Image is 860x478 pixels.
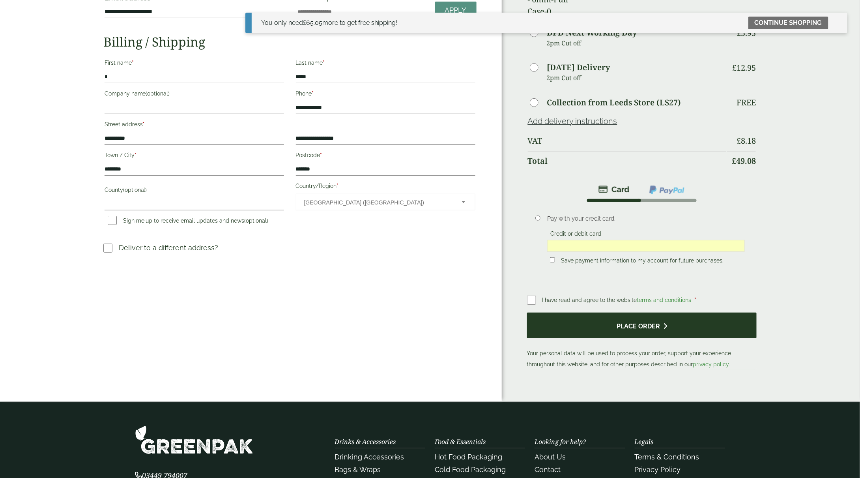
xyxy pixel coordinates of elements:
[105,184,284,198] label: County
[105,119,284,132] label: Street address
[547,214,744,223] p: Pay with your credit card.
[528,116,617,126] a: Add delivery instructions
[528,151,727,171] th: Total
[547,99,681,107] label: Collection from Leeds Store (LS27)
[535,465,561,474] a: Contact
[146,90,170,97] span: (optional)
[527,313,757,338] button: Place order
[304,194,451,211] span: United Kingdom (UK)
[123,187,147,193] span: (optional)
[312,90,314,97] abbr: required
[296,88,475,101] label: Phone
[108,216,117,225] input: Sign me up to receive email updates and news(optional)
[693,361,729,367] a: privacy policy
[547,37,727,49] p: 2pm Cut off
[261,18,397,28] div: You only need more to get free shipping!
[105,150,284,163] label: Town / City
[320,152,322,158] abbr: required
[335,465,381,474] a: Bags & Wraps
[296,180,475,194] label: Country/Region
[435,465,506,474] a: Cold Food Packaging
[732,62,737,73] span: £
[649,185,685,195] img: ppcp-gateway.png
[296,57,475,71] label: Last name
[732,62,756,73] bdi: 12.95
[323,60,325,66] abbr: required
[296,194,475,210] span: Country/Region
[143,121,145,127] abbr: required
[635,465,681,474] a: Privacy Policy
[547,231,604,239] label: Credit or debit card
[296,150,475,163] label: Postcode
[105,217,272,226] label: Sign me up to receive email updates and news
[132,60,134,66] abbr: required
[435,2,477,19] a: Apply
[245,217,269,224] span: (optional)
[105,88,284,101] label: Company name
[105,57,284,71] label: First name
[695,297,697,303] abbr: required
[737,98,756,107] p: Free
[103,34,477,49] h2: Billing / Shipping
[542,297,693,303] span: I have read and agree to the website
[550,242,742,249] iframe: Secure card payment input frame
[135,426,253,454] img: GreenPak Supplies
[598,185,630,194] img: stripe.png
[303,19,322,26] span: 65.05
[527,313,757,370] p: Your personal data will be used to process your order, support your experience throughout this we...
[135,152,136,158] abbr: required
[637,297,692,303] a: terms and conditions
[737,135,741,146] span: £
[547,64,610,71] label: [DATE] Delivery
[445,6,467,15] span: Apply
[119,242,219,253] p: Deliver to a different address?
[635,453,699,461] a: Terms & Conditions
[303,19,306,26] span: £
[337,183,339,189] abbr: required
[335,453,404,461] a: Drinking Accessories
[748,17,828,29] a: Continue shopping
[435,453,502,461] a: Hot Food Packaging
[737,135,756,146] bdi: 8.18
[732,156,756,166] bdi: 49.08
[528,131,727,150] th: VAT
[535,453,566,461] a: About Us
[732,156,736,166] span: £
[547,72,727,84] p: 2pm Cut off
[558,257,727,266] label: Save payment information to my account for future purchases.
